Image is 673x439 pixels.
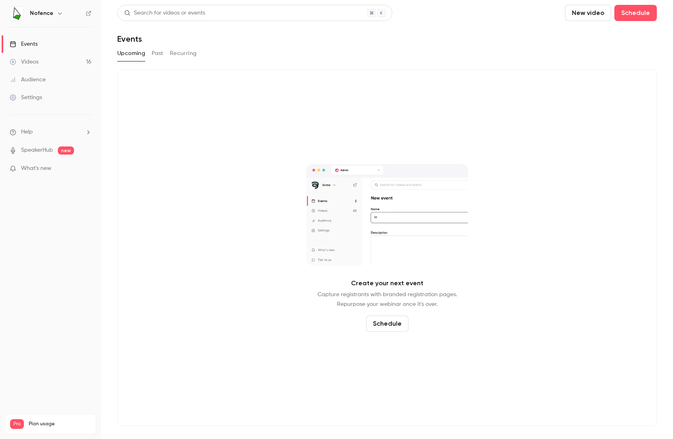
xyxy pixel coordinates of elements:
[117,47,145,60] button: Upcoming
[366,316,408,332] button: Schedule
[58,146,74,155] span: new
[30,9,53,17] h6: Nofence
[614,5,657,21] button: Schedule
[117,34,142,44] h1: Events
[10,419,24,429] span: Pro
[10,7,23,20] img: Nofence
[21,146,53,155] a: SpeakerHub
[317,290,457,309] p: Capture registrants with branded registration pages. Repurpose your webinar once it's over.
[21,164,51,173] span: What's new
[82,165,91,172] iframe: Noticeable Trigger
[152,47,163,60] button: Past
[10,128,91,136] li: help-dropdown-opener
[10,40,38,48] div: Events
[565,5,611,21] button: New video
[29,421,91,427] span: Plan usage
[124,9,205,17] div: Search for videos or events
[351,278,423,288] p: Create your next event
[10,93,42,102] div: Settings
[170,47,197,60] button: Recurring
[10,58,38,66] div: Videos
[10,76,46,84] div: Audience
[21,128,33,136] span: Help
